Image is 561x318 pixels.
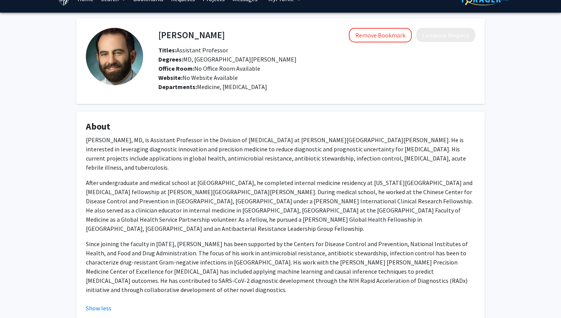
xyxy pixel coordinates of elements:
[86,239,475,294] p: Since joining the faculty in [DATE], [PERSON_NAME] has been supported by the Centers for Disease ...
[86,28,143,85] img: Profile Picture
[86,303,111,313] button: Show less
[86,178,475,233] p: After undergraduate and medical school at [GEOGRAPHIC_DATA], he completed internal medicine resid...
[158,28,225,42] h4: [PERSON_NAME]
[158,55,297,63] span: MD, [GEOGRAPHIC_DATA][PERSON_NAME]
[158,74,238,81] span: No Website Available
[197,83,267,91] span: Medicine, [MEDICAL_DATA]
[349,28,412,42] button: Remove Bookmark
[6,284,32,312] iframe: Chat
[158,65,260,72] span: No Office Room Available
[158,46,228,54] span: Assistant Professor
[86,135,475,172] p: [PERSON_NAME], MD, is Assistant Professor in the Division of [MEDICAL_DATA] at [PERSON_NAME][GEOG...
[158,46,176,54] b: Titles:
[158,65,194,72] b: Office Room:
[158,74,182,81] b: Website:
[158,55,183,63] b: Degrees:
[158,83,197,91] b: Departments:
[86,121,475,132] h4: About
[416,28,475,42] button: Compose Request to Matthew Robinson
